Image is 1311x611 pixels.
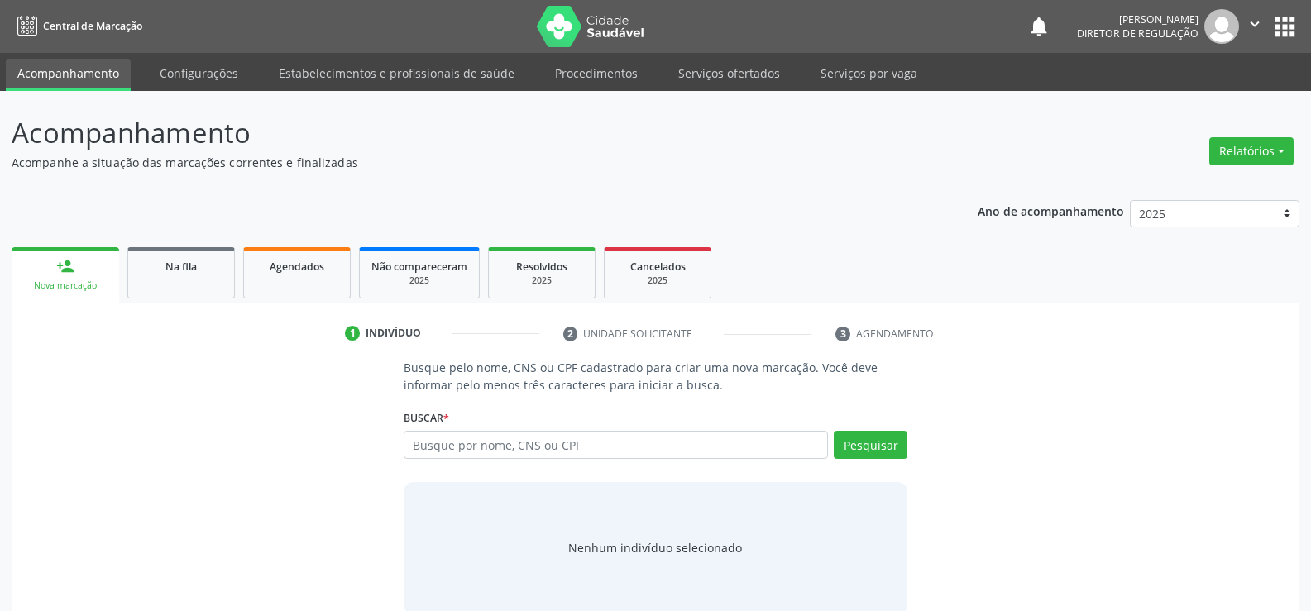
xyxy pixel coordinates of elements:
span: Não compareceram [371,260,467,274]
p: Acompanhe a situação das marcações correntes e finalizadas [12,154,913,171]
div: [PERSON_NAME] [1077,12,1199,26]
div: 1 [345,326,360,341]
span: Central de Marcação [43,19,142,33]
a: Estabelecimentos e profissionais de saúde [267,59,526,88]
div: Indivíduo [366,326,421,341]
div: person_add [56,257,74,275]
button:  [1239,9,1270,44]
span: Cancelados [630,260,686,274]
p: Acompanhamento [12,112,913,154]
label: Buscar [404,405,449,431]
span: Na fila [165,260,197,274]
input: Busque por nome, CNS ou CPF [404,431,828,459]
span: Agendados [270,260,324,274]
button: Pesquisar [834,431,907,459]
div: Nova marcação [23,279,108,292]
div: 2025 [500,274,583,287]
p: Ano de acompanhamento [978,200,1124,221]
img: img [1204,9,1239,44]
button: notifications [1027,15,1050,38]
div: 2025 [616,274,699,287]
p: Busque pelo nome, CNS ou CPF cadastrado para criar uma nova marcação. Você deve informar pelo men... [404,359,907,394]
a: Serviços por vaga [809,59,929,88]
div: 2025 [371,274,467,287]
div: Nenhum indivíduo selecionado [568,539,742,556]
button: apps [1270,12,1299,41]
button: Relatórios [1209,137,1294,165]
a: Acompanhamento [6,59,131,91]
span: Resolvidos [516,260,567,274]
span: Diretor de regulação [1077,26,1199,41]
a: Central de Marcação [12,12,142,40]
a: Procedimentos [543,59,649,88]
a: Configurações [148,59,250,88]
i:  [1246,15,1264,33]
a: Serviços ofertados [667,59,792,88]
